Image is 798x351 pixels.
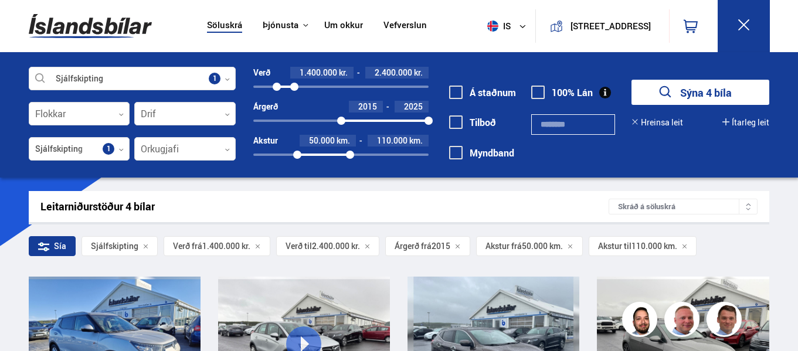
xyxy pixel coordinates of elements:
div: Akstur [253,136,278,145]
a: Vefverslun [383,20,427,32]
a: [STREET_ADDRESS] [542,9,662,43]
span: 2015 [358,101,377,112]
div: Leitarniðurstöður 4 bílar [40,200,609,213]
img: nhp88E3Fdnt1Opn2.png [624,304,659,339]
label: Tilboð [449,117,496,128]
div: Sía [29,236,76,256]
button: Open LiveChat chat widget [9,5,45,40]
a: Söluskrá [207,20,242,32]
span: 2025 [404,101,423,112]
div: Skráð á söluskrá [609,199,758,214]
span: kr. [414,68,423,77]
img: svg+xml;base64,PHN2ZyB4bWxucz0iaHR0cDovL3d3dy53My5vcmcvMjAwMC9zdmciIHdpZHRoPSI1MTIiIGhlaWdodD0iNT... [487,21,498,32]
span: Akstur til [598,241,631,251]
button: is [483,9,535,43]
img: siFngHWaQ9KaOqBr.png [666,304,701,339]
span: 50.000 [309,135,335,146]
span: 2015 [432,241,450,251]
span: Akstur frá [485,241,522,251]
button: Hreinsa leit [631,118,683,127]
div: Verð [253,68,270,77]
span: Árgerð frá [395,241,432,251]
span: 2.400.000 [375,67,412,78]
label: Á staðnum [449,87,516,98]
button: Þjónusta [263,20,298,31]
span: is [483,21,512,32]
button: Ítarleg leit [722,118,769,127]
div: Árgerð [253,102,278,111]
span: km. [409,136,423,145]
span: 1.400.000 kr. [202,241,250,251]
span: 2.400.000 kr. [312,241,360,251]
a: Um okkur [324,20,363,32]
span: 110.000 [377,135,408,146]
span: Sjálfskipting [91,241,138,251]
span: Verð frá [173,241,202,251]
button: Sýna 4 bíla [631,80,769,105]
span: km. [337,136,350,145]
span: 1.400.000 [300,67,337,78]
span: 50.000 km. [522,241,563,251]
img: FbJEzSuNWCJXmdc-.webp [708,304,743,339]
img: G0Ugv5HjCgRt.svg [29,7,152,45]
button: [STREET_ADDRESS] [568,21,654,31]
label: 100% Lán [531,87,593,98]
span: Verð til [286,241,312,251]
label: Myndband [449,148,514,158]
span: 110.000 km. [631,241,677,251]
span: kr. [339,68,348,77]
